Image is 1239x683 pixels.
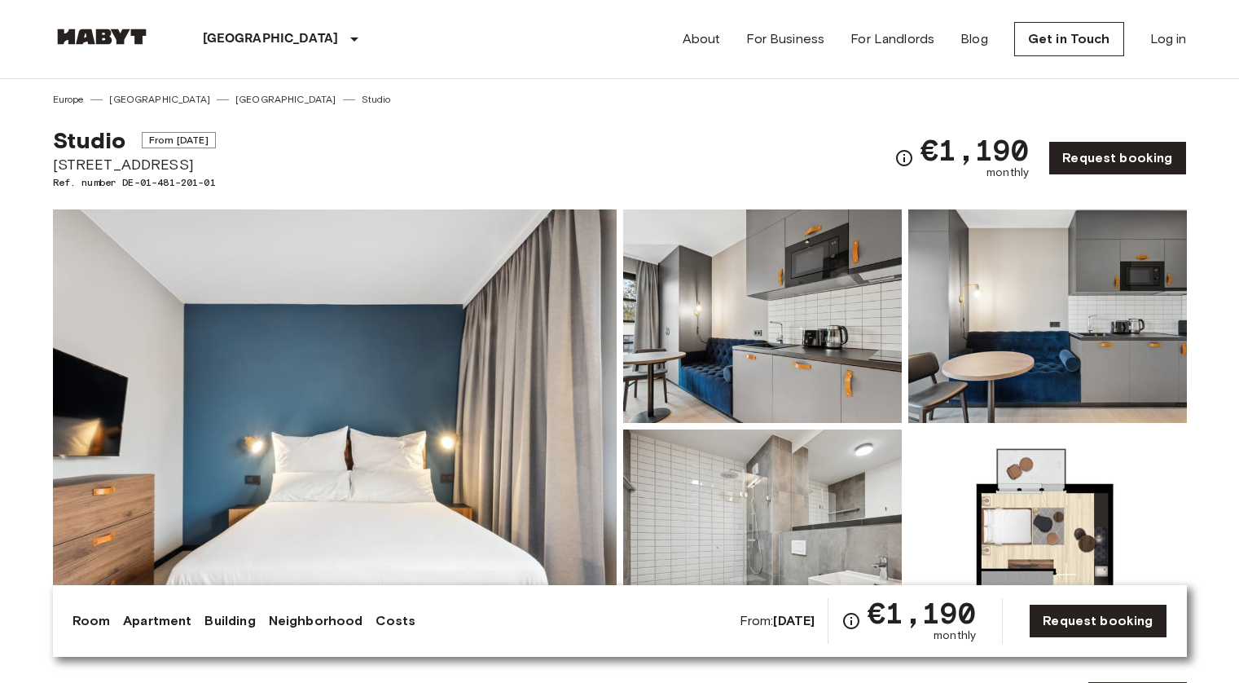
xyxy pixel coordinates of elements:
span: €1,190 [920,135,1029,165]
a: Blog [960,29,988,49]
img: Picture of unit DE-01-481-201-01 [908,430,1187,643]
a: [GEOGRAPHIC_DATA] [235,92,336,107]
a: About [683,29,721,49]
a: For Landlords [850,29,934,49]
a: Request booking [1029,604,1167,638]
a: Apartment [123,611,191,631]
a: Log in [1150,29,1187,49]
svg: Check cost overview for full price breakdown. Please note that discounts apply to new joiners onl... [841,611,861,631]
span: monthly [986,165,1029,181]
a: [GEOGRAPHIC_DATA] [109,92,210,107]
a: Costs [376,611,415,631]
svg: Check cost overview for full price breakdown. Please note that discounts apply to new joiners onl... [894,148,914,168]
span: Ref. number DE-01-481-201-01 [53,175,216,190]
a: Request booking [1048,141,1186,175]
b: [DATE] [773,613,815,628]
span: Studio [53,126,126,154]
a: Europe [53,92,85,107]
a: Room [72,611,111,631]
img: Picture of unit DE-01-481-201-01 [623,430,902,643]
span: From [DATE] [142,132,216,148]
span: [STREET_ADDRESS] [53,154,216,175]
span: €1,190 [868,598,976,628]
a: Get in Touch [1014,22,1124,56]
span: From: [740,612,815,630]
img: Picture of unit DE-01-481-201-01 [908,209,1187,423]
a: Studio [362,92,391,107]
p: [GEOGRAPHIC_DATA] [203,29,339,49]
img: Picture of unit DE-01-481-201-01 [623,209,902,423]
img: Habyt [53,29,151,45]
span: monthly [934,628,976,644]
a: Building [204,611,255,631]
a: For Business [746,29,824,49]
img: Marketing picture of unit DE-01-481-201-01 [53,209,617,643]
a: Neighborhood [269,611,363,631]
